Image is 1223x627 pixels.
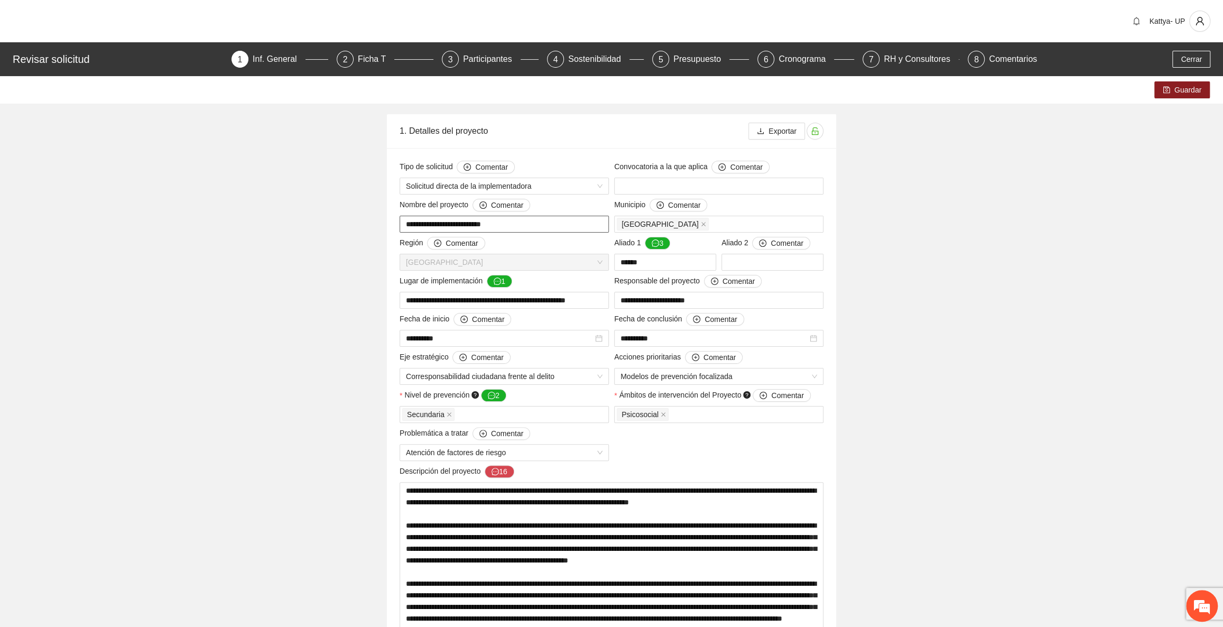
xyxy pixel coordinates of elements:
[884,51,958,68] div: RH y Consultores
[400,275,512,288] span: Lugar de implementación
[807,123,823,140] button: unlock
[400,465,514,478] span: Descripción del proyecto
[173,5,199,31] div: Minimizar ventana de chat en vivo
[614,351,743,364] span: Acciones prioritarias
[718,163,726,172] span: plus-circle
[619,389,810,402] span: Ámbitos de intervención del Proyecto
[434,239,441,248] span: plus-circle
[459,354,467,362] span: plus-circle
[692,354,699,362] span: plus-circle
[768,125,796,137] span: Exportar
[807,127,823,135] span: unlock
[487,275,512,288] button: Lugar de implementación
[491,428,523,439] span: Comentar
[645,237,670,250] button: Aliado 1
[668,199,700,211] span: Comentar
[752,237,810,250] button: Aliado 2
[485,465,514,478] button: Descripción del proyecto
[5,289,201,326] textarea: Escriba su mensaje y pulse “Intro”
[491,199,523,211] span: Comentar
[406,254,603,270] span: Chihuahua
[659,55,663,64] span: 5
[253,51,305,68] div: Inf. General
[622,409,659,420] span: Psicosocial
[471,352,503,363] span: Comentar
[686,313,744,326] button: Fecha de conclusión
[743,391,751,399] span: question-circle
[693,316,700,324] span: plus-circle
[753,389,810,402] button: Ámbitos de intervención del Proyecto question-circle
[869,55,874,64] span: 7
[460,316,468,324] span: plus-circle
[968,51,1037,68] div: 8Comentarios
[400,199,530,211] span: Nombre del proyecto
[400,161,515,173] span: Tipo de solicitud
[463,51,521,68] div: Participantes
[464,163,471,172] span: plus-circle
[614,237,670,250] span: Aliado 1
[757,51,854,68] div: 6Cronograma
[452,351,510,364] button: Eje estratégico
[617,218,709,230] span: Chihuahua
[685,351,743,364] button: Acciones prioritarias
[771,390,803,401] span: Comentar
[764,55,768,64] span: 6
[400,237,485,250] span: Región
[974,55,979,64] span: 8
[1154,81,1210,98] button: saveGuardar
[779,51,834,68] div: Cronograma
[1172,51,1210,68] button: Cerrar
[759,392,767,400] span: plus-circle
[771,237,803,249] span: Comentar
[343,55,348,64] span: 2
[407,409,444,420] span: Secundaria
[453,313,511,326] button: Fecha de inicio
[1189,11,1210,32] button: user
[55,54,178,68] div: Chatee con nosotros ahora
[406,178,603,194] span: Solicitud directa de la implementadora
[406,445,603,460] span: Atención de factores de riesgo
[722,275,755,287] span: Comentar
[759,239,766,248] span: plus-circle
[400,313,511,326] span: Fecha de inicio
[863,51,959,68] div: 7RH y Consultores
[13,51,225,68] div: Revisar solicitud
[402,408,455,421] span: Secundaria
[479,201,487,210] span: plus-circle
[620,368,817,384] span: Modelos de prevención focalizada
[400,427,530,440] span: Problemática a tratar
[475,161,507,173] span: Comentar
[652,239,659,248] span: message
[661,412,666,417] span: close
[650,199,707,211] button: Municipio
[721,237,810,250] span: Aliado 2
[704,275,762,288] button: Responsable del proyecto
[1190,16,1210,26] span: user
[705,314,737,325] span: Comentar
[673,51,729,68] div: Presupuesto
[406,368,603,384] span: Corresponsabilidad ciudadana frente al delito
[481,389,506,402] button: Nivel de prevención question-circle
[488,392,495,400] span: message
[442,51,539,68] div: 3Participantes
[479,430,487,438] span: plus-circle
[711,278,718,286] span: plus-circle
[446,237,478,249] span: Comentar
[614,161,770,173] span: Convocatoria a la que aplica
[1128,17,1144,25] span: bell
[494,278,501,286] span: message
[472,314,504,325] span: Comentar
[61,141,146,248] span: Estamos en línea.
[622,218,699,230] span: [GEOGRAPHIC_DATA]
[238,55,243,64] span: 1
[447,412,452,417] span: close
[989,51,1037,68] div: Comentarios
[701,222,706,227] span: close
[1149,17,1185,25] span: Kattya- UP
[553,55,558,64] span: 4
[1181,53,1202,65] span: Cerrar
[652,51,749,68] div: 5Presupuesto
[1128,13,1145,30] button: bell
[1174,84,1201,96] span: Guardar
[614,275,762,288] span: Responsable del proyecto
